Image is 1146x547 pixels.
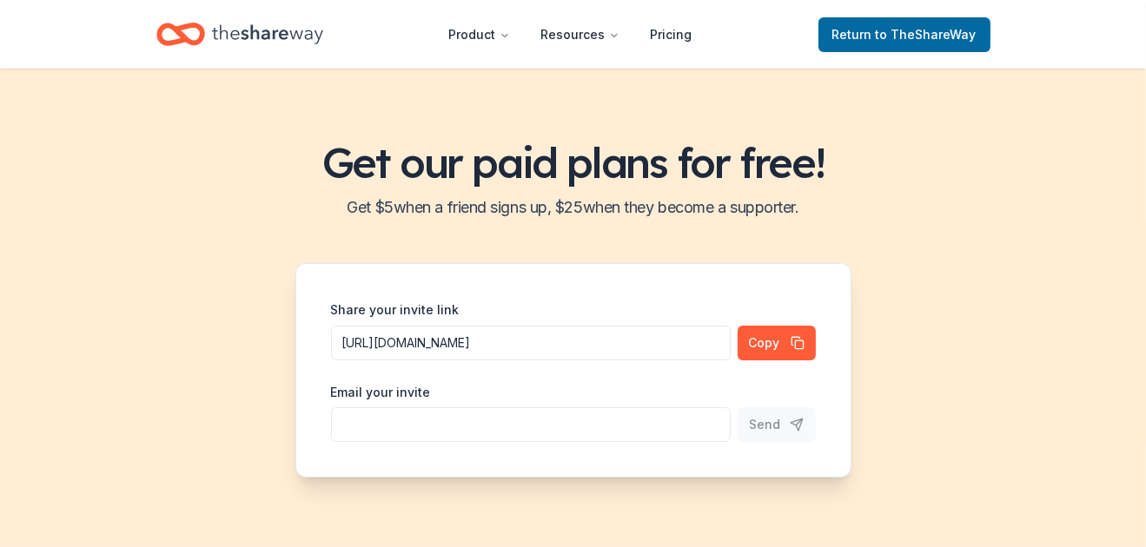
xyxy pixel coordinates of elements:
[527,17,633,52] button: Resources
[876,27,977,42] span: to TheShareWay
[156,14,323,55] a: Home
[21,138,1125,187] h1: Get our paid plans for free!
[818,17,990,52] a: Returnto TheShareWay
[435,17,524,52] button: Product
[435,14,706,55] nav: Main
[331,384,431,401] label: Email your invite
[738,326,816,360] button: Copy
[21,194,1125,221] h2: Get $ 5 when a friend signs up, $ 25 when they become a supporter.
[637,17,706,52] a: Pricing
[832,24,977,45] span: Return
[331,301,460,319] label: Share your invite link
